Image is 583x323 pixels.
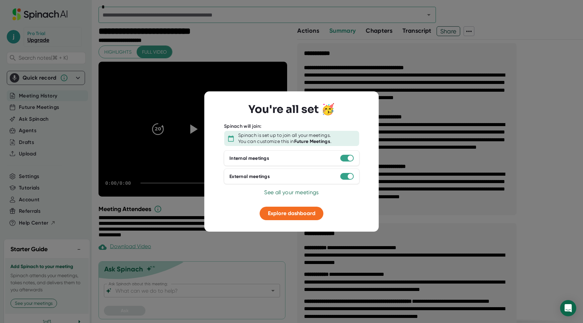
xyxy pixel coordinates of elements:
[264,189,318,196] span: See all your meetings
[238,139,331,145] div: You can customize this in .
[224,123,261,129] div: Spinach will join:
[264,188,318,197] button: See all your meetings
[229,174,270,180] div: External meetings
[229,155,269,161] div: Internal meetings
[260,207,324,220] button: Explore dashboard
[248,103,335,116] h3: You're all set 🥳
[294,139,331,144] b: Future Meetings
[268,210,315,216] span: Explore dashboard
[238,133,331,139] div: Spinach is set up to join all your meetings.
[560,300,576,316] div: Open Intercom Messenger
